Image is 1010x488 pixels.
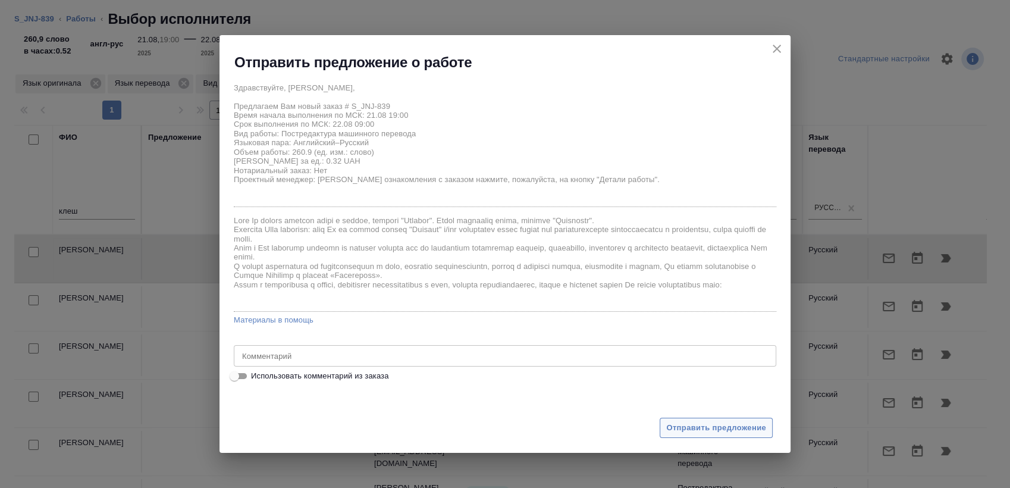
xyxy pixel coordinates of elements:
textarea: Здравствуйте, [PERSON_NAME], Предлагаем Вам новый заказ # S_JNJ-839 Время начала выполнения по МС... [234,83,776,203]
button: close [768,40,786,58]
a: Материалы в помощь [234,314,776,326]
span: Отправить предложение [666,421,766,435]
textarea: Lore Ip dolors ametcon adipi e seddoe, tempori "Utlabor". Etdol magnaaliq enima, minimve "Quisnos... [234,216,776,308]
button: Отправить предложение [660,418,773,439]
h2: Отправить предложение о работе [234,53,472,72]
span: Использовать комментарий из заказа [251,370,388,382]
